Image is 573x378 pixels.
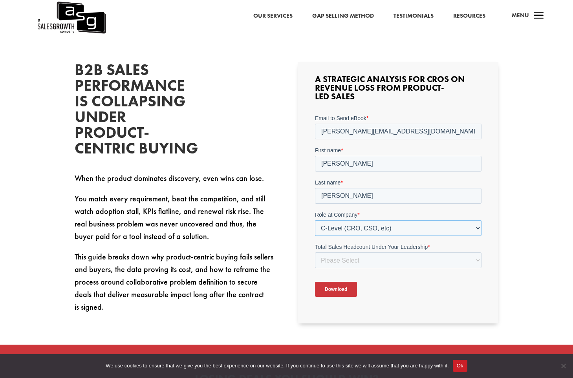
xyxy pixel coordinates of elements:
button: Ok [453,360,467,372]
h2: B2B Sales Performance Is Collapsing Under Product-Centric Buying [75,62,192,160]
span: No [559,362,567,370]
h3: A Strategic Analysis for CROs on Revenue Loss from Product-Led Sales [315,75,481,105]
a: Gap Selling Method [312,11,374,21]
span: Menu [512,11,529,19]
span: We use cookies to ensure that we give you the best experience on our website. If you continue to ... [106,362,449,370]
a: Testimonials [394,11,434,21]
span: a [531,8,547,24]
p: You match every requirement, beat the competition, and still watch adoption stall, KPIs flatline,... [75,192,275,250]
p: When the product dominates discovery, even wins can lose. [75,172,275,192]
p: This guide breaks down why product-centric buying fails sellers and buyers, the data proving its ... [75,250,275,313]
a: Resources [453,11,485,21]
iframe: Form 0 [315,114,481,310]
a: Our Services [253,11,293,21]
